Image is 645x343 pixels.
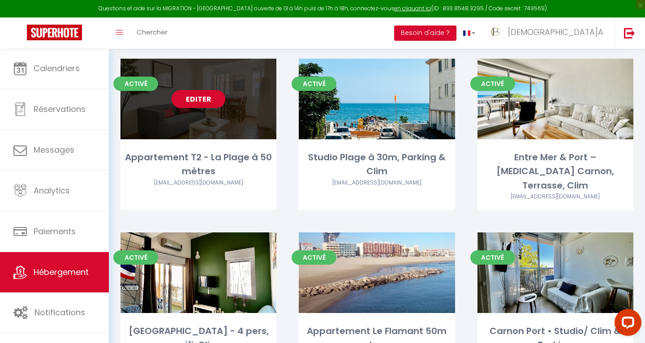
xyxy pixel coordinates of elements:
[172,264,225,282] a: Editer
[292,77,336,91] span: Activé
[470,250,515,265] span: Activé
[299,150,455,179] div: Studio Plage à 30m, Parking & Clim
[34,266,89,278] span: Hébergement
[137,27,168,37] span: Chercher
[34,226,76,237] span: Paiements
[120,179,276,187] div: Airbnb
[489,26,502,39] img: ...
[350,264,404,282] a: Editer
[350,90,404,108] a: Editer
[292,250,336,265] span: Activé
[172,90,225,108] a: Editer
[482,17,615,49] a: ... [DEMOGRAPHIC_DATA]A
[113,77,158,91] span: Activé
[470,77,515,91] span: Activé
[477,150,633,193] div: Entre Mer & Port – [MEDICAL_DATA] Carnon, Terrasse, Clim
[130,17,174,49] a: Chercher
[34,103,86,115] span: Réservations
[624,27,635,39] img: logout
[394,4,431,12] a: en cliquant ici
[394,26,456,41] button: Besoin d'aide ?
[529,264,582,282] a: Editer
[529,90,582,108] a: Editer
[508,26,603,38] span: [DEMOGRAPHIC_DATA]A
[299,179,455,187] div: Airbnb
[27,25,82,40] img: Super Booking
[120,150,276,179] div: Appartement T2 - La Plage à 50 mètres
[113,250,158,265] span: Activé
[34,307,85,318] span: Notifications
[477,193,633,201] div: Airbnb
[34,144,74,155] span: Messages
[607,305,645,343] iframe: LiveChat chat widget
[34,63,80,74] span: Calendriers
[34,185,70,196] span: Analytics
